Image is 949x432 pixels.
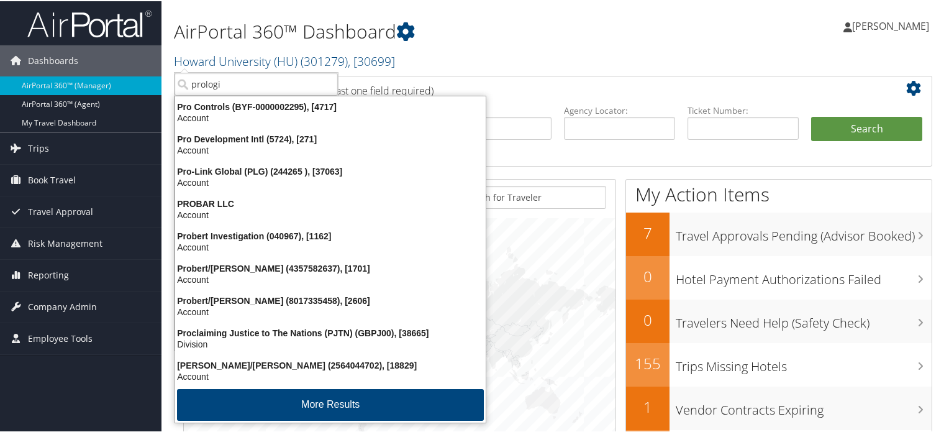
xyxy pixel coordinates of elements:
a: 1Vendor Contracts Expiring [626,385,932,429]
div: Account [168,273,493,284]
div: Account [168,144,493,155]
h3: Travel Approvals Pending (Advisor Booked) [676,220,932,244]
h3: Hotel Payment Authorizations Failed [676,264,932,287]
div: Probert/[PERSON_NAME] (8017335458), [2606] [168,294,493,305]
span: ( 301279 ) [301,52,348,68]
h3: Vendor Contracts Expiring [676,394,932,418]
h2: 7 [626,221,670,242]
a: 0Hotel Payment Authorizations Failed [626,255,932,298]
button: More Results [177,388,484,420]
span: Risk Management [28,227,102,258]
h3: Trips Missing Hotels [676,351,932,374]
div: Division [168,338,493,349]
span: Company Admin [28,290,97,321]
span: , [ 30699 ] [348,52,395,68]
div: Probert/[PERSON_NAME] (4357582637), [1701] [168,262,493,273]
div: Pro Development Intl (5724), [271] [168,132,493,144]
div: Pro Controls (BYF-0000002295), [4717] [168,100,493,111]
span: Dashboards [28,44,78,75]
span: Employee Tools [28,322,93,353]
span: (at least one field required) [315,83,434,96]
label: Agency Locator: [564,103,675,116]
div: Account [168,370,493,381]
div: Account [168,241,493,252]
button: Search [811,116,922,140]
img: airportal-logo.png [27,8,152,37]
div: Account [168,208,493,219]
label: Last Name: [440,103,552,116]
div: PROBAR LLC [168,197,493,208]
div: Account [168,305,493,316]
span: Travel Approval [28,195,93,226]
h2: 155 [626,352,670,373]
div: Account [168,111,493,122]
div: Pro-Link Global (PLG) (244265 ), [37063] [168,165,493,176]
a: [PERSON_NAME] [843,6,942,44]
h3: Travelers Need Help (Safety Check) [676,307,932,331]
h2: Airtinerary Lookup [193,77,860,98]
a: Howard University (HU) [174,52,395,68]
h2: 0 [626,308,670,329]
span: Reporting [28,259,69,290]
a: 155Trips Missing Hotels [626,342,932,385]
a: 0Travelers Need Help (Safety Check) [626,298,932,342]
div: Probert Investigation (040967), [1162] [168,229,493,241]
div: [PERSON_NAME]/[PERSON_NAME] (2564044702), [18829] [168,359,493,370]
h2: 1 [626,395,670,416]
a: 7Travel Approvals Pending (Advisor Booked) [626,211,932,255]
span: Trips [28,132,49,163]
div: Account [168,176,493,187]
input: Search Accounts [175,71,338,94]
span: Book Travel [28,163,76,195]
div: Proclaiming Justice to The Nations (PJTN) (GBPJ00), [38665] [168,326,493,338]
h1: My Action Items [626,180,932,206]
h1: AirPortal 360™ Dashboard [174,17,686,44]
label: Ticket Number: [688,103,799,116]
span: [PERSON_NAME] [852,18,929,32]
h2: 0 [626,265,670,286]
input: Search for Traveler [445,185,607,208]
